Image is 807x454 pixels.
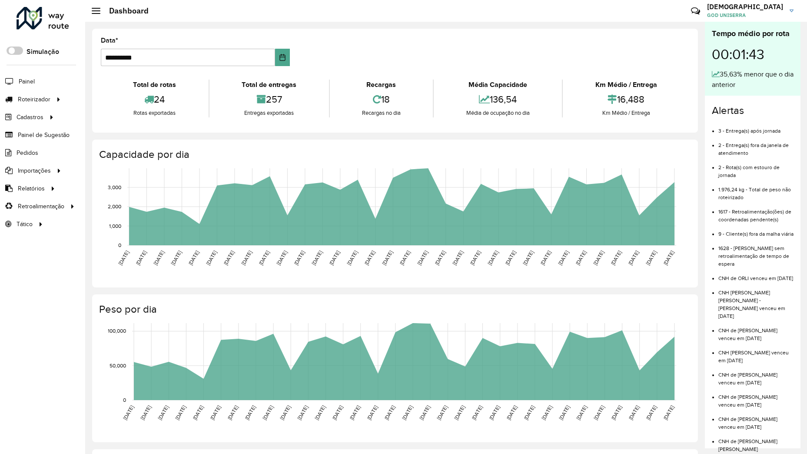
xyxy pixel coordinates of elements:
span: GOD UNISERRA [707,11,783,19]
div: Rotas exportadas [103,109,206,117]
li: CNH de ORLI venceu em [DATE] [718,268,794,282]
text: [DATE] [522,250,535,266]
text: 3,000 [108,184,121,190]
div: Total de rotas [103,80,206,90]
li: CNH de [PERSON_NAME] venceu em [DATE] [718,409,794,431]
text: [DATE] [293,250,306,266]
text: [DATE] [523,404,535,421]
text: [DATE] [592,250,605,266]
text: [DATE] [363,250,376,266]
div: Recargas [332,80,431,90]
h2: Dashboard [100,6,149,16]
li: 2 - Rota(s) com estouro de jornada [718,157,794,179]
text: [DATE] [436,404,448,421]
span: Painel [19,77,35,86]
text: [DATE] [240,250,253,266]
text: [DATE] [152,250,165,266]
text: [DATE] [487,250,499,266]
text: [DATE] [539,250,552,266]
text: [DATE] [223,250,235,266]
div: 16,488 [565,90,687,109]
text: [DATE] [244,404,256,421]
div: Recargas no dia [332,109,431,117]
text: [DATE] [416,250,429,266]
text: [DATE] [453,404,466,421]
text: [DATE] [262,404,274,421]
button: Choose Date [275,49,290,66]
text: [DATE] [383,404,396,421]
span: Pedidos [17,148,38,157]
text: [DATE] [314,404,326,421]
text: [DATE] [276,250,288,266]
span: Cadastros [17,113,43,122]
text: [DATE] [505,404,518,421]
text: [DATE] [662,404,675,421]
span: Roteirizador [18,95,50,104]
div: Entregas exportadas [212,109,327,117]
text: [DATE] [346,250,359,266]
span: Painel de Sugestão [18,130,70,140]
label: Data [101,35,118,46]
text: [DATE] [135,250,147,266]
text: [DATE] [366,404,379,421]
text: [DATE] [157,404,169,421]
label: Simulação [27,47,59,57]
text: [DATE] [557,250,570,266]
text: [DATE] [258,250,270,266]
li: 1617 - Retroalimentação(ões) de coordenadas pendente(s) [718,201,794,224]
text: [DATE] [575,404,588,421]
span: Tático [17,220,33,229]
text: [DATE] [627,250,640,266]
div: Média Capacidade [436,80,560,90]
a: Contato Rápido [686,2,705,20]
text: 100,000 [108,328,126,334]
li: CNH de [PERSON_NAME] venceu em [DATE] [718,364,794,387]
div: 257 [212,90,327,109]
text: [DATE] [645,250,658,266]
text: [DATE] [296,404,309,421]
text: [DATE] [381,250,394,266]
text: [DATE] [311,250,323,266]
text: 1,000 [109,223,121,229]
div: 24 [103,90,206,109]
text: [DATE] [117,250,130,266]
text: 50,000 [110,363,126,368]
text: [DATE] [279,404,292,421]
text: [DATE] [418,404,431,421]
div: 136,54 [436,90,560,109]
text: [DATE] [469,250,482,266]
span: Relatórios [18,184,45,193]
text: [DATE] [575,250,587,266]
text: [DATE] [170,250,183,266]
text: 0 [123,397,126,403]
div: 00:01:43 [712,40,794,69]
text: 0 [118,242,121,248]
div: 18 [332,90,431,109]
text: [DATE] [209,404,222,421]
li: CNH [PERSON_NAME] venceu em [DATE] [718,342,794,364]
text: [DATE] [187,250,200,266]
text: [DATE] [399,250,411,266]
text: [DATE] [434,250,446,266]
text: [DATE] [226,404,239,421]
li: 3 - Entrega(s) após jornada [718,120,794,135]
text: [DATE] [328,250,341,266]
div: Km Médio / Entrega [565,80,687,90]
span: Retroalimentação [18,202,64,211]
h4: Peso por dia [99,303,689,316]
text: [DATE] [452,250,464,266]
li: CNH [PERSON_NAME] [PERSON_NAME] - [PERSON_NAME] venceu em [DATE] [718,282,794,320]
text: [DATE] [541,404,553,421]
text: [DATE] [662,250,675,266]
div: Média de ocupação no dia [436,109,560,117]
li: CNH de [PERSON_NAME] venceu em [DATE] [718,320,794,342]
text: [DATE] [401,404,414,421]
text: [DATE] [610,250,622,266]
li: 1.976,24 kg - Total de peso não roteirizado [718,179,794,201]
h4: Alertas [712,104,794,117]
text: [DATE] [139,404,152,421]
text: 2,000 [108,204,121,209]
text: [DATE] [610,404,623,421]
text: [DATE] [192,404,204,421]
li: CNH de [PERSON_NAME] venceu em [DATE] [718,387,794,409]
